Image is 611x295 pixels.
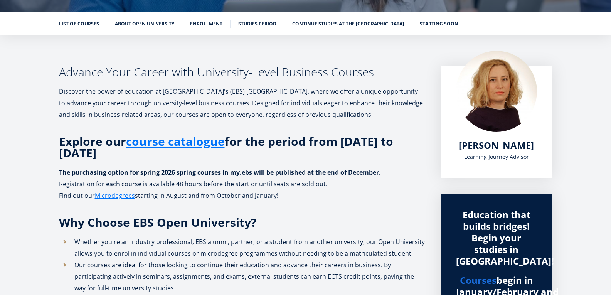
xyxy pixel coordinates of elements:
[456,151,537,163] div: Learning Journey Advisor
[59,214,256,230] span: Why Choose EBS Open University?
[74,261,414,292] span: Our courses are ideal for those looking to continue their education and advance their careers in ...
[115,20,174,28] a: About Open University
[459,140,534,151] a: [PERSON_NAME]
[126,136,225,147] a: course catalogue
[59,86,425,120] p: Discover the power of education at [GEOGRAPHIC_DATA]'s (EBS) [GEOGRAPHIC_DATA], where we offer a ...
[95,190,135,201] a: Microdegrees
[420,20,458,28] a: Starting soon
[190,20,222,28] a: Enrollment
[460,275,497,286] a: Courses
[74,238,425,258] span: Whether you're an industry professional, EBS alumni, partner, or a student from another universit...
[456,209,537,267] div: Education that builds bridges! Begin your studies in [GEOGRAPHIC_DATA]!
[456,51,537,132] img: Kadri Osula Learning Journey Advisor
[292,20,404,28] a: Continue studies at the [GEOGRAPHIC_DATA]
[59,20,99,28] a: List of Courses
[238,20,276,28] a: Studies period
[59,66,425,78] h3: Advance Your Career with University-Level Business Courses
[59,168,381,177] strong: The purchasing option for spring 2026 spring courses in my.ebs will be published at the end of De...
[59,178,425,201] p: Registration for each course is available 48 hours before the start or until seats are sold out. ...
[59,133,393,161] strong: Explore our for the period from [DATE] to [DATE]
